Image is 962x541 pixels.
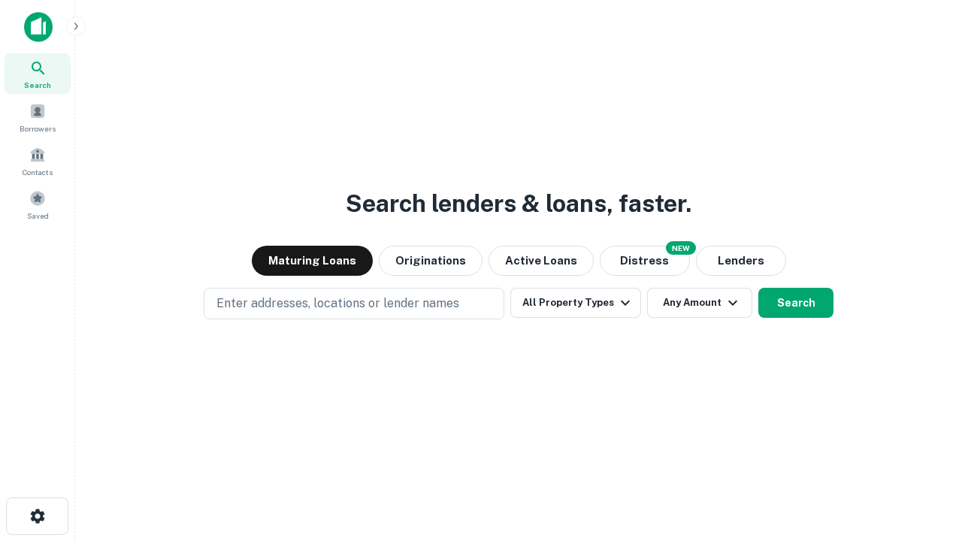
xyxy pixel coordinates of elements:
[24,12,53,42] img: capitalize-icon.png
[758,288,833,318] button: Search
[24,79,51,91] span: Search
[204,288,504,319] button: Enter addresses, locations or lender names
[27,210,49,222] span: Saved
[510,288,641,318] button: All Property Types
[5,184,71,225] a: Saved
[379,246,483,276] button: Originations
[666,241,696,255] div: NEW
[346,186,691,222] h3: Search lenders & loans, faster.
[20,122,56,134] span: Borrowers
[600,246,690,276] button: Search distressed loans with lien and other non-mortgage details.
[887,373,962,445] iframe: Chat Widget
[5,53,71,94] a: Search
[696,246,786,276] button: Lenders
[647,288,752,318] button: Any Amount
[489,246,594,276] button: Active Loans
[5,141,71,181] a: Contacts
[5,97,71,138] a: Borrowers
[252,246,373,276] button: Maturing Loans
[216,295,459,313] p: Enter addresses, locations or lender names
[23,166,53,178] span: Contacts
